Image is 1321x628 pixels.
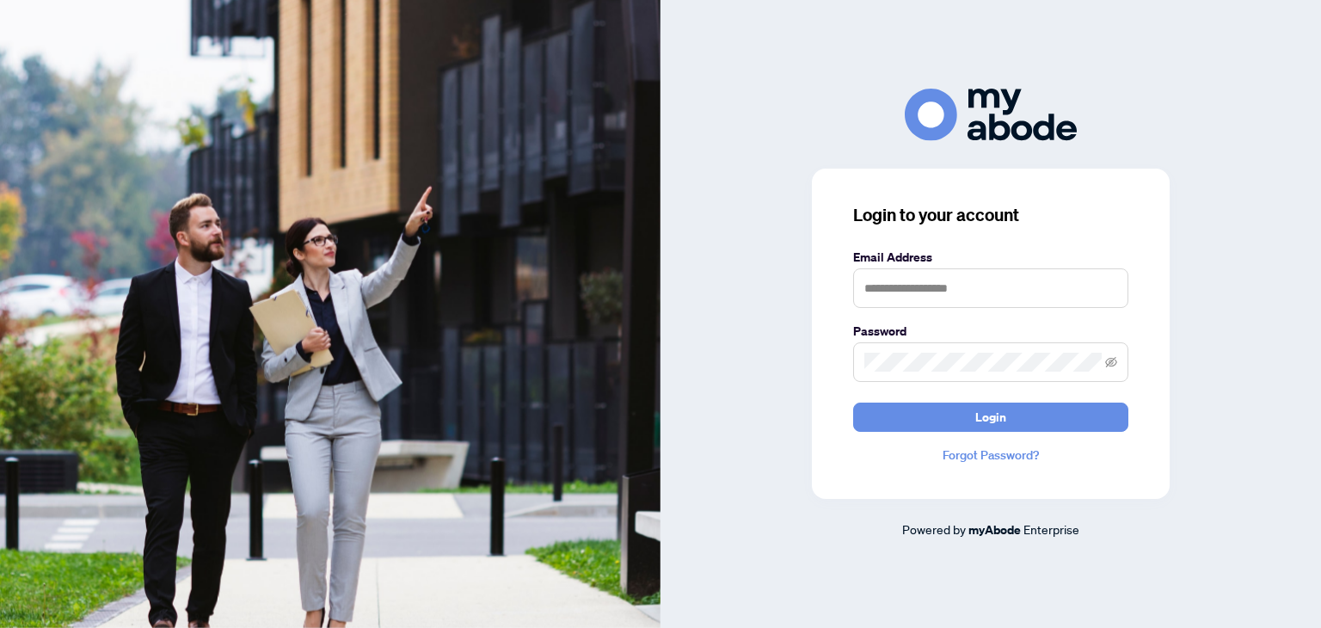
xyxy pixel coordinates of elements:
label: Password [853,322,1128,341]
a: myAbode [968,520,1021,539]
label: Email Address [853,248,1128,267]
span: Login [975,403,1006,431]
span: Powered by [902,521,966,537]
button: Login [853,403,1128,432]
img: ma-logo [905,89,1077,141]
span: eye-invisible [1105,356,1117,368]
span: Enterprise [1023,521,1079,537]
a: Forgot Password? [853,446,1128,465]
h3: Login to your account [853,203,1128,227]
